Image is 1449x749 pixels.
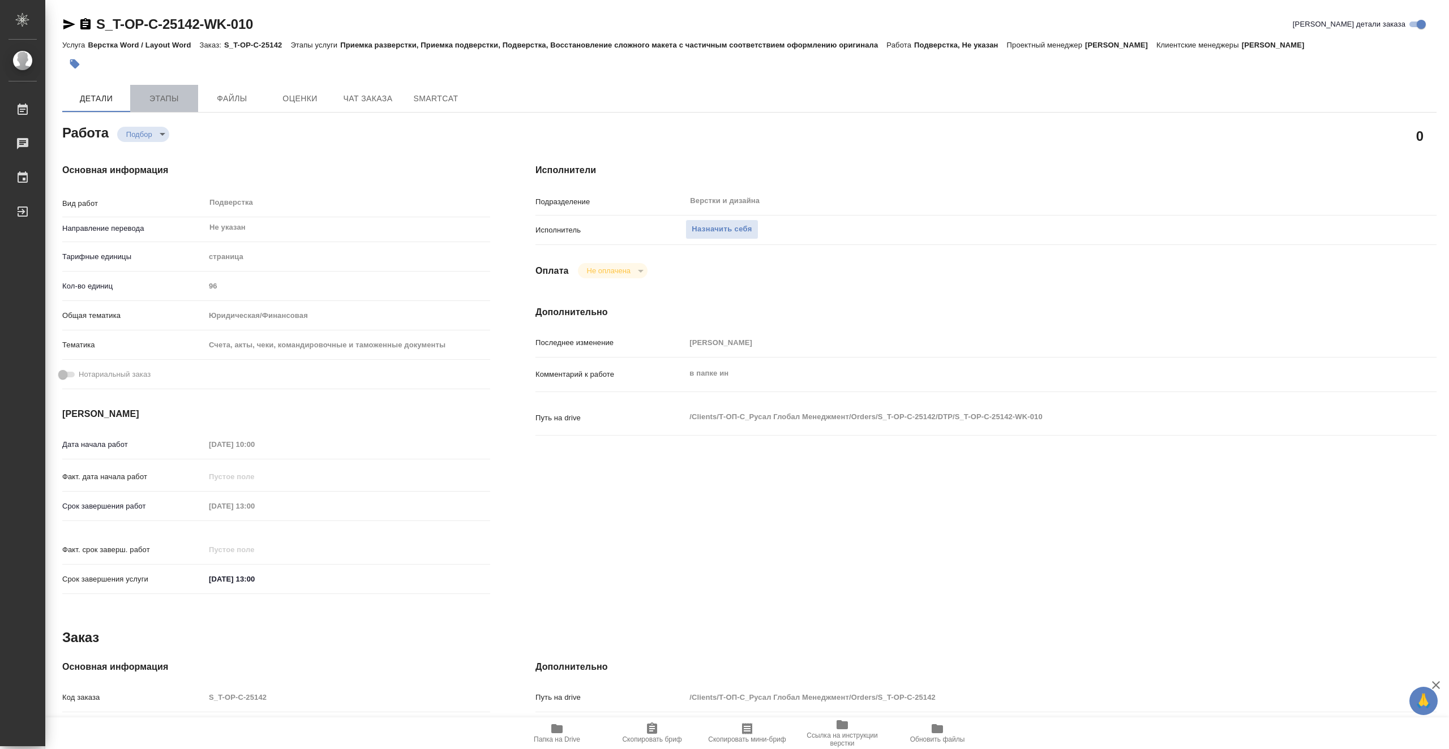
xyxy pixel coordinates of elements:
[62,692,205,703] p: Код заказа
[708,735,786,743] span: Скопировать мини-бриф
[890,717,985,749] button: Обновить файлы
[535,692,685,703] p: Путь на drive
[685,407,1361,427] textarea: /Clients/Т-ОП-С_Русал Глобал Менеджмент/Orders/S_T-OP-C-25142/DTP/S_T-OP-C-25142-WK-010
[801,731,883,747] span: Ссылка на инструкции верстки
[62,223,205,234] p: Направление перевода
[205,468,304,485] input: Пустое поле
[205,689,490,705] input: Пустое поле
[273,92,327,106] span: Оценки
[1414,689,1433,713] span: 🙏
[62,18,76,31] button: Скопировать ссылку для ЯМессенджера
[62,163,490,177] h4: Основная информация
[62,574,205,585] p: Срок завершения услуги
[62,51,87,76] button: Добавить тэг
[62,629,99,647] h2: Заказ
[62,471,205,483] p: Факт. дата начала работ
[692,223,752,236] span: Назначить себя
[62,41,88,49] p: Услуга
[685,689,1361,705] input: Пустое поле
[535,163,1437,177] h4: Исполнители
[409,92,463,106] span: SmartCat
[137,92,191,106] span: Этапы
[340,41,886,49] p: Приемка разверстки, Приемка подверстки, Подверстка, Восстановление сложного макета с частичным со...
[205,498,304,514] input: Пустое поле
[200,41,224,49] p: Заказ:
[509,717,605,749] button: Папка на Drive
[96,16,253,32] a: S_T-OP-C-25142-WK-010
[700,717,795,749] button: Скопировать мини-бриф
[1242,41,1313,49] p: [PERSON_NAME]
[62,660,490,674] h4: Основная информация
[205,571,304,587] input: ✎ Введи что-нибудь
[535,337,685,348] p: Последнее изменение
[62,501,205,512] p: Срок завершения работ
[117,127,169,142] div: Подбор
[622,735,681,743] span: Скопировать бриф
[79,18,92,31] button: Скопировать ссылку
[88,41,199,49] p: Верстка Word / Layout Word
[535,305,1437,319] h4: Дополнительно
[535,369,685,380] p: Комментарий к работе
[605,717,700,749] button: Скопировать бриф
[62,122,109,142] h2: Работа
[341,92,395,106] span: Чат заказа
[1409,687,1438,715] button: 🙏
[535,660,1437,674] h4: Дополнительно
[1085,41,1156,49] p: [PERSON_NAME]
[685,219,758,239] button: Назначить себя
[685,334,1361,351] input: Пустое поле
[1293,19,1405,30] span: [PERSON_NAME] детали заказа
[205,335,490,355] div: Счета, акты, чеки, командировочные и таможенные документы
[1416,126,1424,145] h2: 0
[62,439,205,450] p: Дата начала работ
[535,412,685,424] p: Путь на drive
[62,281,205,292] p: Кол-во единиц
[62,251,205,262] p: Тарифные единицы
[62,339,205,351] p: Тематика
[1007,41,1085,49] p: Проектный менеджер
[205,541,304,558] input: Пустое поле
[914,41,1007,49] p: Подверстка, Не указан
[534,735,580,743] span: Папка на Drive
[205,92,259,106] span: Файлы
[910,735,965,743] span: Обновить файлы
[123,130,156,139] button: Подбор
[62,544,205,556] p: Факт. срок заверш. работ
[205,306,490,325] div: Юридическая/Финансовая
[685,364,1361,383] textarea: в папке ин
[578,263,648,278] div: Подбор
[1156,41,1242,49] p: Клиентские менеджеры
[62,310,205,321] p: Общая тематика
[886,41,914,49] p: Работа
[69,92,123,106] span: Детали
[205,247,490,266] div: страница
[290,41,340,49] p: Этапы услуги
[795,717,890,749] button: Ссылка на инструкции верстки
[535,196,685,208] p: Подразделение
[535,264,569,278] h4: Оплата
[535,225,685,236] p: Исполнитель
[62,198,205,209] p: Вид работ
[79,369,151,380] span: Нотариальный заказ
[205,278,490,294] input: Пустое поле
[224,41,290,49] p: S_T-OP-C-25142
[584,266,634,276] button: Не оплачена
[205,436,304,453] input: Пустое поле
[62,407,490,421] h4: [PERSON_NAME]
